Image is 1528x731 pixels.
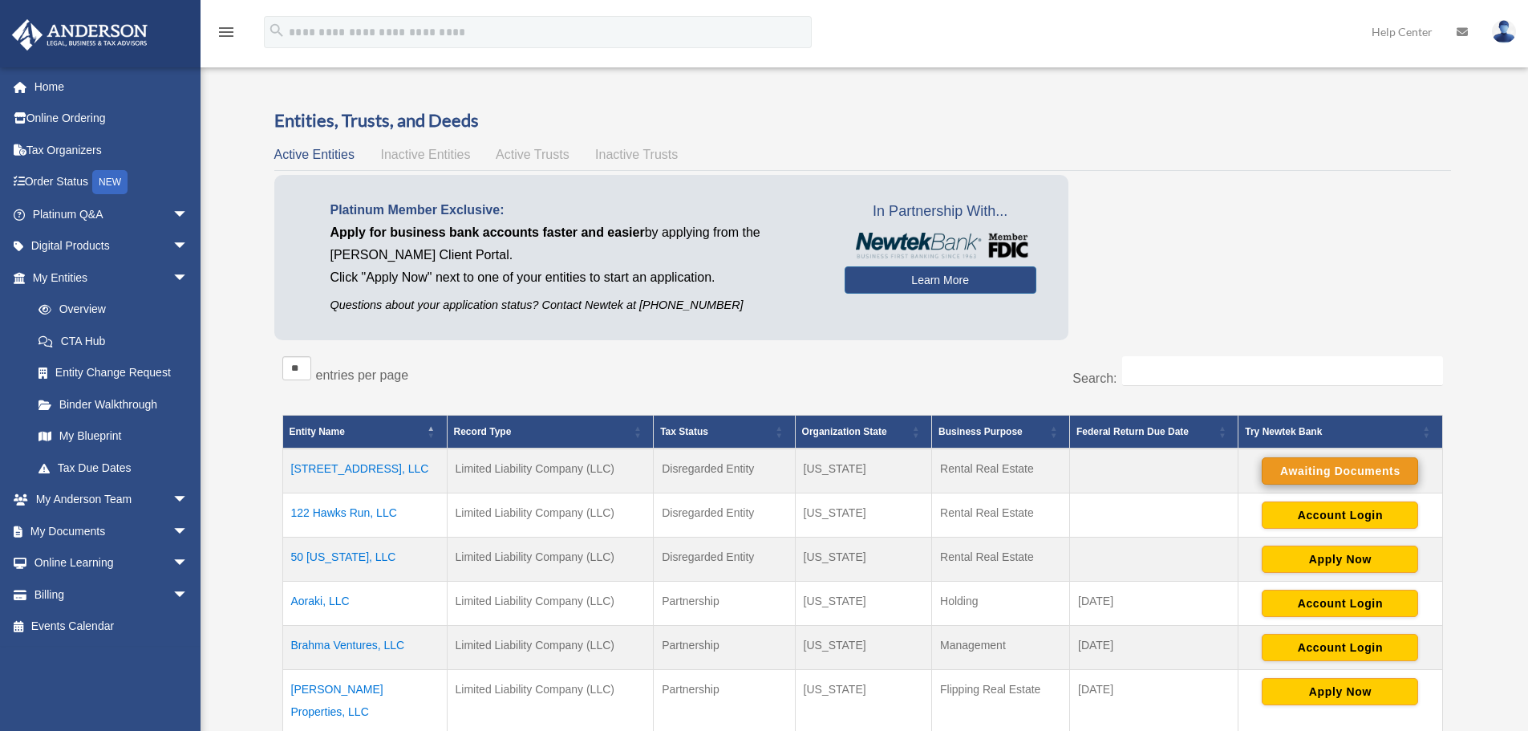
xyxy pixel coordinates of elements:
[11,611,213,643] a: Events Calendar
[330,225,645,239] span: Apply for business bank accounts faster and easier
[802,426,887,437] span: Organization State
[330,199,821,221] p: Platinum Member Exclusive:
[11,579,213,611] a: Billingarrow_drop_down
[282,449,447,493] td: [STREET_ADDRESS], LLC
[845,266,1036,294] a: Learn More
[795,582,931,626] td: [US_STATE]
[282,626,447,670] td: Brahma Ventures, LLC
[11,262,205,294] a: My Entitiesarrow_drop_down
[932,538,1070,582] td: Rental Real Estate
[274,108,1451,133] h3: Entities, Trusts, and Deeds
[11,198,213,230] a: Platinum Q&Aarrow_drop_down
[1262,502,1418,529] button: Account Login
[172,579,205,611] span: arrow_drop_down
[172,198,205,231] span: arrow_drop_down
[11,103,213,135] a: Online Ordering
[1070,416,1238,449] th: Federal Return Due Date: Activate to sort
[795,449,931,493] td: [US_STATE]
[853,233,1028,258] img: NewtekBankLogoSM.png
[932,449,1070,493] td: Rental Real Estate
[268,22,286,39] i: search
[316,368,409,382] label: entries per page
[1492,20,1516,43] img: User Pic
[447,538,654,582] td: Limited Liability Company (LLC)
[1262,590,1418,617] button: Account Login
[1262,508,1418,521] a: Account Login
[595,148,678,161] span: Inactive Trusts
[447,582,654,626] td: Limited Liability Company (LLC)
[496,148,569,161] span: Active Trusts
[447,416,654,449] th: Record Type: Activate to sort
[654,538,795,582] td: Disregarded Entity
[447,449,654,493] td: Limited Liability Company (LLC)
[1262,457,1418,485] button: Awaiting Documents
[172,515,205,548] span: arrow_drop_down
[11,71,213,103] a: Home
[282,493,447,538] td: 122 Hawks Run, LLC
[92,170,128,194] div: NEW
[217,28,236,42] a: menu
[1070,626,1238,670] td: [DATE]
[795,626,931,670] td: [US_STATE]
[1262,596,1418,609] a: Account Login
[22,452,205,484] a: Tax Due Dates
[172,547,205,580] span: arrow_drop_down
[11,230,213,262] a: Digital Productsarrow_drop_down
[654,626,795,670] td: Partnership
[274,148,355,161] span: Active Entities
[795,538,931,582] td: [US_STATE]
[1238,416,1442,449] th: Try Newtek Bank : Activate to sort
[660,426,708,437] span: Tax Status
[11,484,213,516] a: My Anderson Teamarrow_drop_down
[932,626,1070,670] td: Management
[1245,422,1417,441] div: Try Newtek Bank
[290,426,345,437] span: Entity Name
[172,484,205,517] span: arrow_drop_down
[282,416,447,449] th: Entity Name: Activate to invert sorting
[22,325,205,357] a: CTA Hub
[938,426,1023,437] span: Business Purpose
[1262,640,1418,653] a: Account Login
[330,295,821,315] p: Questions about your application status? Contact Newtek at [PHONE_NUMBER]
[330,221,821,266] p: by applying from the [PERSON_NAME] Client Portal.
[1262,678,1418,705] button: Apply Now
[11,515,213,547] a: My Documentsarrow_drop_down
[330,266,821,289] p: Click "Apply Now" next to one of your entities to start an application.
[282,582,447,626] td: Aoraki, LLC
[654,449,795,493] td: Disregarded Entity
[172,230,205,263] span: arrow_drop_down
[654,493,795,538] td: Disregarded Entity
[11,547,213,579] a: Online Learningarrow_drop_down
[932,582,1070,626] td: Holding
[1070,582,1238,626] td: [DATE]
[795,493,931,538] td: [US_STATE]
[932,416,1070,449] th: Business Purpose: Activate to sort
[1262,546,1418,573] button: Apply Now
[1072,372,1117,385] label: Search:
[932,493,1070,538] td: Rental Real Estate
[654,416,795,449] th: Tax Status: Activate to sort
[795,416,931,449] th: Organization State: Activate to sort
[654,582,795,626] td: Partnership
[22,388,205,420] a: Binder Walkthrough
[447,493,654,538] td: Limited Liability Company (LLC)
[172,262,205,294] span: arrow_drop_down
[447,626,654,670] td: Limited Liability Company (LLC)
[217,22,236,42] i: menu
[11,166,213,199] a: Order StatusNEW
[7,19,152,51] img: Anderson Advisors Platinum Portal
[22,294,197,326] a: Overview
[22,420,205,453] a: My Blueprint
[282,538,447,582] td: 50 [US_STATE], LLC
[380,148,470,161] span: Inactive Entities
[22,357,205,389] a: Entity Change Request
[845,199,1036,225] span: In Partnership With...
[11,134,213,166] a: Tax Organizers
[454,426,512,437] span: Record Type
[1262,634,1418,661] button: Account Login
[1076,426,1189,437] span: Federal Return Due Date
